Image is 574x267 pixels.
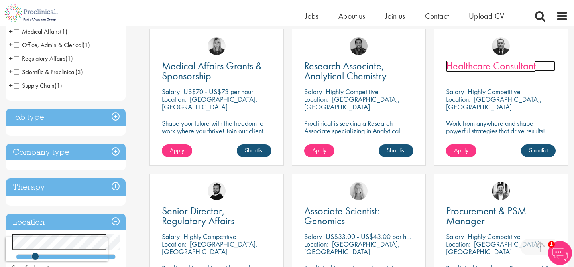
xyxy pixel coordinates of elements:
[492,37,510,55] img: Jakub Hanas
[75,68,83,76] span: (3)
[468,87,521,96] p: Highly Competitive
[446,204,526,227] span: Procurement & PSM Manager
[162,239,186,249] span: Location:
[379,144,413,157] a: Shortlist
[304,95,400,111] p: [GEOGRAPHIC_DATA], [GEOGRAPHIC_DATA]
[9,25,13,37] span: +
[446,144,476,157] a: Apply
[162,95,258,111] p: [GEOGRAPHIC_DATA], [GEOGRAPHIC_DATA]
[446,239,470,249] span: Location:
[208,37,226,55] img: Janelle Jones
[338,11,365,21] a: About us
[454,146,468,154] span: Apply
[14,81,55,90] span: Supply Chain
[65,54,73,63] span: (1)
[446,95,542,111] p: [GEOGRAPHIC_DATA], [GEOGRAPHIC_DATA]
[304,144,334,157] a: Apply
[162,119,271,150] p: Shape your future with the freedom to work where you thrive! Join our client with this fully remo...
[183,232,236,241] p: Highly Competitive
[469,11,504,21] a: Upload CV
[425,11,449,21] a: Contact
[6,237,108,261] iframe: reCAPTCHA
[304,119,414,157] p: Proclinical is seeking a Research Associate specializing in Analytical Chemistry for a contract r...
[326,87,379,96] p: Highly Competitive
[6,144,126,161] h3: Company type
[446,61,556,71] a: Healthcare Consultant
[162,61,271,81] a: Medical Affairs Grants & Sponsorship
[162,95,186,104] span: Location:
[446,239,542,256] p: [GEOGRAPHIC_DATA], [GEOGRAPHIC_DATA]
[446,95,470,104] span: Location:
[446,206,556,226] a: Procurement & PSM Manager
[14,41,90,49] span: Office, Admin & Clerical
[548,241,555,248] span: 1
[162,59,262,83] span: Medical Affairs Grants & Sponsorship
[304,87,322,96] span: Salary
[14,81,62,90] span: Supply Chain
[446,87,464,96] span: Salary
[326,232,415,241] p: US$33.00 - US$43.00 per hour
[83,41,90,49] span: (1)
[170,146,184,154] span: Apply
[304,204,380,227] span: Associate Scientist: Genomics
[304,206,414,226] a: Associate Scientist: Genomics
[162,144,192,157] a: Apply
[9,52,13,64] span: +
[14,54,73,63] span: Regulatory Affairs
[237,144,271,157] a: Shortlist
[183,87,253,96] p: US$70 - US$73 per hour
[304,239,328,249] span: Location:
[304,61,414,81] a: Research Associate, Analytical Chemistry
[14,68,83,76] span: Scientific & Preclinical
[468,232,521,241] p: Highly Competitive
[55,81,62,90] span: (1)
[14,68,75,76] span: Scientific & Preclinical
[304,232,322,241] span: Salary
[305,11,318,21] a: Jobs
[162,239,258,256] p: [GEOGRAPHIC_DATA], [GEOGRAPHIC_DATA]
[446,119,556,150] p: Work from anywhere and shape powerful strategies that drive results! Enjoy the freedom of remote ...
[446,59,536,73] span: Healthcare Consultant
[492,182,510,200] img: Edward Little
[521,144,556,157] a: Shortlist
[9,79,13,91] span: +
[162,87,180,96] span: Salary
[14,54,65,63] span: Regulatory Affairs
[548,241,572,265] img: Chatbot
[6,214,126,231] h3: Location
[6,109,126,126] h3: Job type
[446,232,464,241] span: Salary
[304,239,400,256] p: [GEOGRAPHIC_DATA], [GEOGRAPHIC_DATA]
[60,27,67,36] span: (1)
[162,204,234,227] span: Senior Director, Regulatory Affairs
[6,178,126,196] h3: Therapy
[208,182,226,200] img: Nick Walker
[14,27,67,36] span: Medical Affairs
[304,95,328,104] span: Location:
[350,182,368,200] img: Shannon Briggs
[304,59,387,83] span: Research Associate, Analytical Chemistry
[162,232,180,241] span: Salary
[14,41,83,49] span: Office, Admin & Clerical
[162,206,271,226] a: Senior Director, Regulatory Affairs
[14,27,60,36] span: Medical Affairs
[9,39,13,51] span: +
[312,146,326,154] span: Apply
[9,66,13,78] span: +
[350,37,368,55] img: Mike Raletz
[385,11,405,21] a: Join us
